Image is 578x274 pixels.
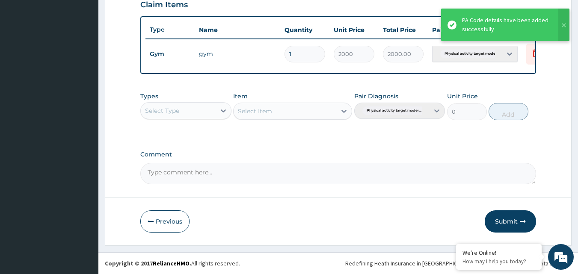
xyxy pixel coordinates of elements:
a: RelianceHMO [153,259,190,267]
th: Unit Price [329,21,379,38]
div: Redefining Heath Insurance in [GEOGRAPHIC_DATA] using Telemedicine and Data Science! [345,259,572,268]
th: Type [145,22,195,38]
div: Select Type [145,106,179,115]
textarea: Type your message and hit 'Enter' [4,183,163,213]
div: We're Online! [462,249,535,256]
p: How may I help you today? [462,258,535,265]
label: Comment [140,151,537,158]
th: Name [195,21,280,38]
th: Total Price [379,21,428,38]
label: Item [233,92,248,100]
strong: Copyright © 2017 . [105,259,191,267]
div: Minimize live chat window [140,4,161,25]
button: Submit [485,210,536,233]
button: Previous [140,210,190,233]
label: Unit Price [447,92,478,100]
label: Pair Diagnosis [354,92,398,100]
td: gym [195,45,280,62]
th: Pair Diagnosis [428,21,522,38]
footer: All rights reserved. [98,252,578,274]
button: Add [489,103,528,120]
th: Quantity [280,21,329,38]
td: Gym [145,46,195,62]
div: PA Code details have been added successfully [462,16,550,34]
img: d_794563401_company_1708531726252_794563401 [16,43,35,64]
div: Chat with us now [44,48,144,59]
label: Types [140,93,158,100]
h3: Claim Items [140,0,188,10]
span: We're online! [50,82,118,169]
